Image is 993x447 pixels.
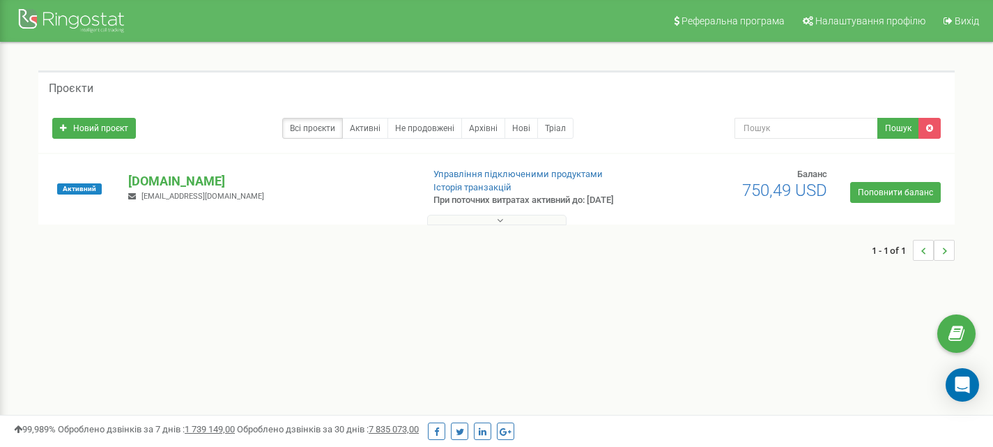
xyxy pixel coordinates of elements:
nav: ... [872,226,955,275]
a: Управління підключеними продуктами [433,169,603,179]
a: Архівні [461,118,505,139]
span: [EMAIL_ADDRESS][DOMAIN_NAME] [141,192,264,201]
u: 7 835 073,00 [369,424,419,434]
span: Реферальна програма [682,15,785,26]
a: Поповнити баланс [850,182,941,203]
a: Активні [342,118,388,139]
span: Оброблено дзвінків за 7 днів : [58,424,235,434]
a: Історія транзакцій [433,182,511,192]
span: Налаштування профілю [815,15,925,26]
a: Новий проєкт [52,118,136,139]
span: Вихід [955,15,979,26]
input: Пошук [734,118,878,139]
a: Не продовжені [387,118,462,139]
a: Тріал [537,118,574,139]
a: Нові [505,118,538,139]
span: 1 - 1 of 1 [872,240,913,261]
p: При поточних витратах активний до: [DATE] [433,194,640,207]
span: Оброблено дзвінків за 30 днів : [237,424,419,434]
h5: Проєкти [49,82,93,95]
span: 750,49 USD [742,181,827,200]
u: 1 739 149,00 [185,424,235,434]
p: [DOMAIN_NAME] [128,172,410,190]
span: 99,989% [14,424,56,434]
span: Баланс [797,169,827,179]
button: Пошук [877,118,919,139]
div: Open Intercom Messenger [946,368,979,402]
a: Всі проєкти [282,118,343,139]
span: Активний [57,183,102,195]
